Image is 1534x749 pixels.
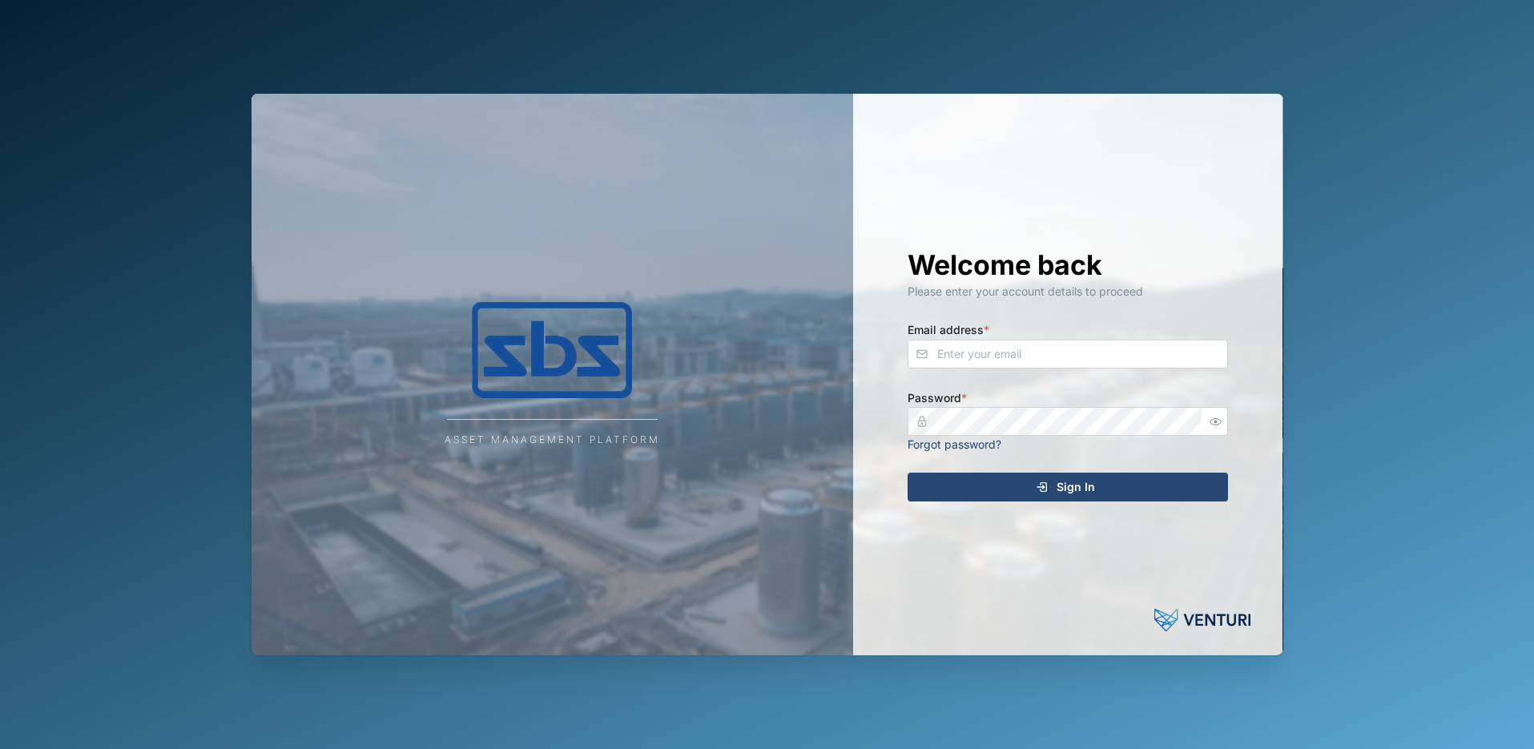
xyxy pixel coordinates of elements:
[908,389,967,407] label: Password
[1154,604,1250,636] img: Powered by: Venturi
[908,283,1228,300] div: Please enter your account details to proceed
[908,321,989,339] label: Email address
[392,302,712,398] img: Company Logo
[908,340,1228,368] input: Enter your email
[908,437,1001,451] a: Forgot password?
[1057,473,1095,501] span: Sign In
[908,473,1228,501] button: Sign In
[908,248,1228,283] h1: Welcome back
[445,433,660,448] div: Asset Management Platform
